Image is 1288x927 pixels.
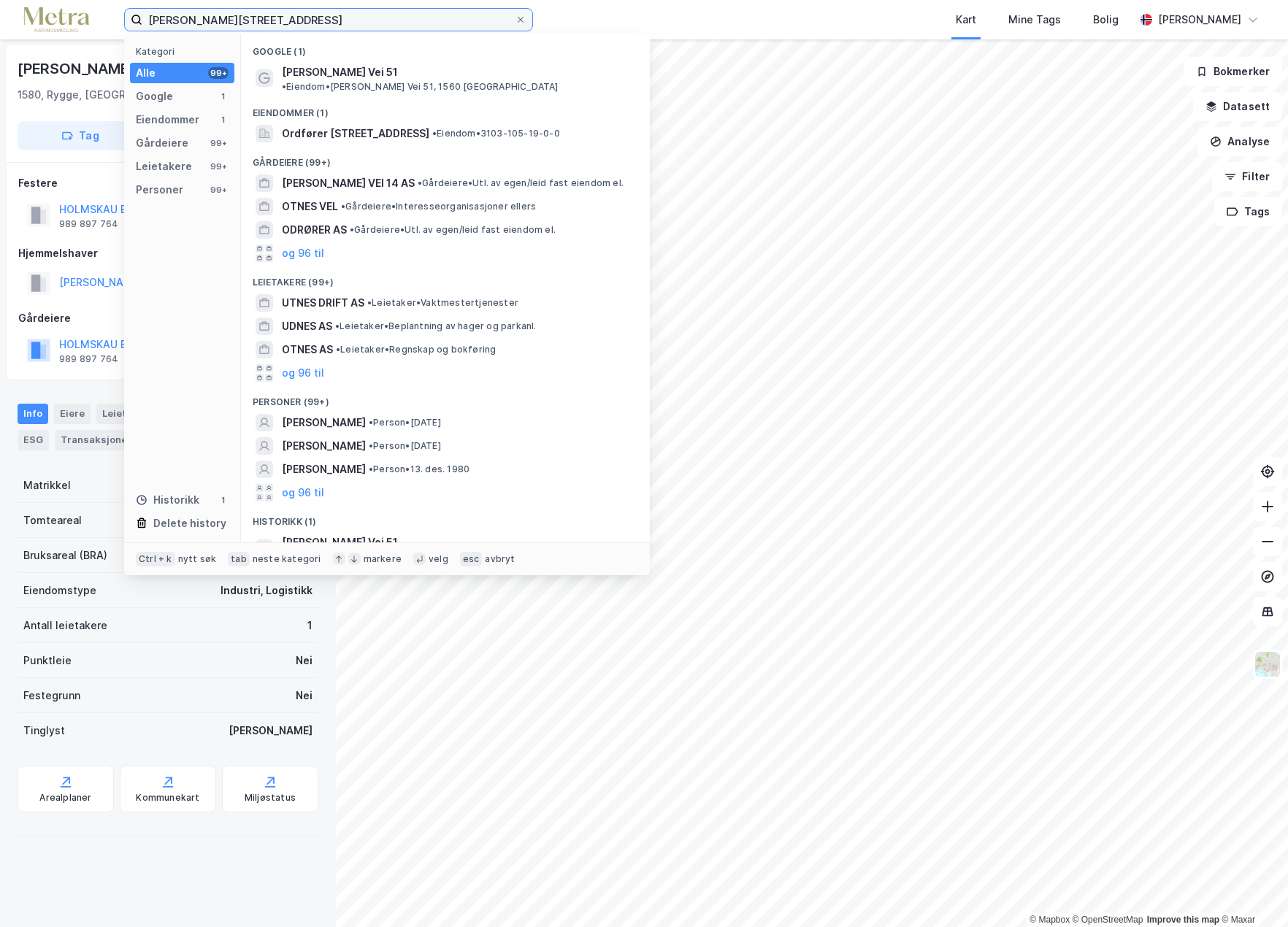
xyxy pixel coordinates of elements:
div: Personer [136,181,183,199]
div: Gårdeiere (99+) [241,145,650,172]
div: Gårdeiere [18,309,318,327]
div: Gårdeiere [136,134,188,152]
span: OTNES AS [282,341,333,358]
button: Filter [1212,162,1282,191]
span: ODRØRER AS [282,221,347,239]
span: [PERSON_NAME] [282,437,366,455]
div: Bruksareal (BRA) [23,547,107,564]
div: Tinglyst [23,722,65,739]
span: [PERSON_NAME] Vei 51 [282,64,398,81]
span: OTNES VEL [282,198,338,215]
span: • [418,177,422,188]
span: • [432,128,437,139]
button: og 96 til [282,484,324,501]
span: Person • 13. des. 1980 [369,463,469,475]
div: markere [364,553,402,565]
div: [PERSON_NAME] [1158,11,1241,28]
div: 99+ [208,67,229,79]
div: tab [228,552,250,566]
div: 99+ [208,184,229,196]
span: [PERSON_NAME] [282,414,366,431]
div: Miljøstatus [245,792,296,804]
div: Kontrollprogram for chat [1215,857,1288,927]
input: Søk på adresse, matrikkel, gårdeiere, leietakere eller personer [142,9,515,31]
span: UDNES AS [282,318,332,335]
div: [PERSON_NAME] Vei 51 [18,57,183,80]
div: Eiendommer [136,111,199,128]
div: Kategori [136,46,234,57]
div: Info [18,404,48,424]
div: Punktleie [23,652,72,669]
span: [PERSON_NAME] [282,461,366,478]
div: 1 [217,494,229,506]
button: Tag [18,121,143,150]
div: Nei [296,652,313,669]
div: 99+ [208,137,229,149]
span: [PERSON_NAME] Vei 51 [282,534,398,551]
span: Leietaker • Vaktmestertjenester [367,297,518,309]
div: Eiendomstype [23,582,96,599]
div: Festere [18,174,318,192]
div: ESG [18,430,49,450]
span: Person • [DATE] [369,440,441,452]
div: Delete history [153,515,226,532]
a: Improve this map [1147,915,1219,925]
div: 989 897 764 [59,218,118,230]
div: Leietakere [136,158,192,175]
div: Historikk [136,491,199,509]
span: • [369,463,373,474]
div: 1580, Rygge, [GEOGRAPHIC_DATA] [18,86,191,104]
div: Tomteareal [23,512,82,529]
button: Analyse [1197,127,1282,156]
div: Google [136,88,173,105]
div: 99+ [208,161,229,172]
div: Google (1) [241,34,650,61]
button: og 96 til [282,364,324,382]
div: 1 [307,617,313,634]
iframe: Chat Widget [1215,857,1288,927]
div: Historikk (1) [241,504,650,531]
div: Kommunekart [136,792,199,804]
span: • [341,201,345,212]
div: neste kategori [253,553,321,565]
span: Gårdeiere • Interesseorganisasjoner ellers [341,201,536,212]
button: og 96 til [282,245,324,262]
div: Bolig [1093,11,1119,28]
button: Tags [1214,197,1282,226]
div: 1 [217,114,229,126]
span: Gårdeiere • Utl. av egen/leid fast eiendom el. [418,177,624,189]
span: • [350,224,354,235]
div: Transaksjoner [55,430,155,450]
div: Nei [296,687,313,704]
div: Kart [956,11,976,28]
div: Antall leietakere [23,617,107,634]
img: Z [1254,650,1281,678]
span: • [367,297,372,308]
a: OpenStreetMap [1073,915,1143,925]
span: UTNES DRIFT AS [282,294,364,312]
div: Eiendommer (1) [241,96,650,122]
span: [PERSON_NAME] VEI 14 AS [282,174,415,192]
div: esc [460,552,483,566]
div: 1 [217,91,229,102]
span: Eiendom • [PERSON_NAME] Vei 51, 1560 [GEOGRAPHIC_DATA] [282,81,559,93]
span: Person • [DATE] [369,417,441,428]
div: Arealplaner [39,792,91,804]
div: Matrikkel [23,477,71,494]
span: • [369,417,373,428]
button: Datasett [1193,92,1282,121]
div: Personer (99+) [241,385,650,411]
img: metra-logo.256734c3b2bbffee19d4.png [23,7,89,33]
div: nytt søk [178,553,217,565]
a: Mapbox [1030,915,1070,925]
div: Leietakere [96,404,177,424]
div: Leietakere (99+) [241,265,650,291]
div: velg [429,553,448,565]
div: Eiere [54,404,91,424]
div: [PERSON_NAME] [229,722,313,739]
span: Leietaker • Regnskap og bokføring [336,344,496,355]
span: • [282,81,286,92]
span: Leietaker • Beplantning av hager og parkanl. [335,320,537,332]
div: Ctrl + k [136,552,175,566]
div: Industri, Logistikk [221,582,313,599]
